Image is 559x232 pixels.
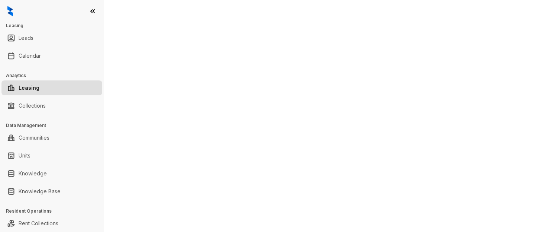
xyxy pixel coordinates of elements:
[7,6,13,16] img: logo
[19,130,49,145] a: Communities
[1,130,102,145] li: Communities
[1,216,102,231] li: Rent Collections
[1,166,102,181] li: Knowledge
[6,122,104,129] h3: Data Management
[6,22,104,29] h3: Leasing
[19,31,33,45] a: Leads
[1,80,102,95] li: Leasing
[1,148,102,163] li: Units
[19,184,61,199] a: Knowledge Base
[1,98,102,113] li: Collections
[19,98,46,113] a: Collections
[19,148,30,163] a: Units
[1,48,102,63] li: Calendar
[1,31,102,45] li: Leads
[6,72,104,79] h3: Analytics
[1,184,102,199] li: Knowledge Base
[6,208,104,214] h3: Resident Operations
[19,216,58,231] a: Rent Collections
[19,48,41,63] a: Calendar
[19,80,39,95] a: Leasing
[19,166,47,181] a: Knowledge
